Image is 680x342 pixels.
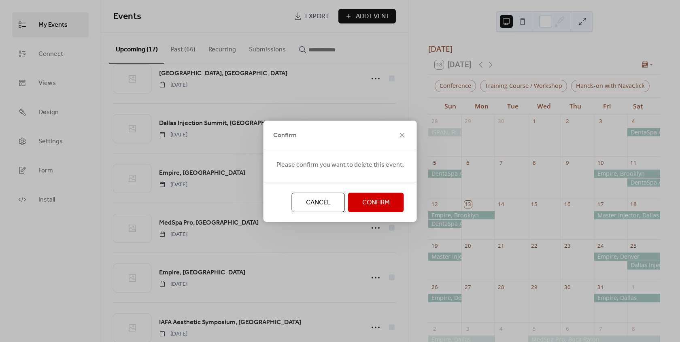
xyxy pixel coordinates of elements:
[273,131,297,140] span: Confirm
[348,193,404,212] button: Confirm
[276,160,404,170] span: Please confirm you want to delete this event.
[306,198,331,208] span: Cancel
[292,193,345,212] button: Cancel
[362,198,390,208] span: Confirm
